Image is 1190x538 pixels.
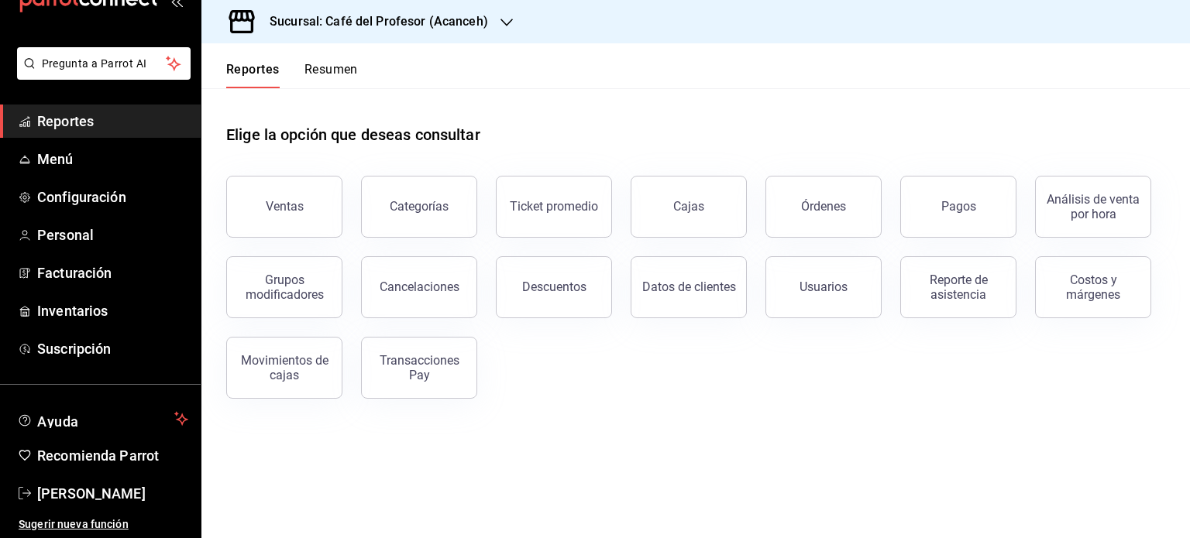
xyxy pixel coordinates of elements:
[226,337,342,399] button: Movimientos de cajas
[236,272,332,302] div: Grupos modificadores
[371,353,467,382] div: Transacciones Pay
[1045,192,1141,221] div: Análisis de venta por hora
[631,176,747,238] a: Cajas
[226,123,480,146] h1: Elige la opción que deseas consultar
[910,272,1006,302] div: Reporte de asistencia
[1045,272,1141,302] div: Costos y márgenes
[765,256,882,318] button: Usuarios
[226,176,342,238] button: Ventas
[631,256,747,318] button: Datos de clientes
[266,199,304,214] div: Ventas
[642,279,736,294] div: Datos de clientes
[19,516,188,533] span: Sugerir nueva función
[361,256,477,318] button: Cancelaciones
[226,62,280,88] button: Reportes
[37,445,188,466] span: Recomienda Parrot
[226,62,358,88] div: navigation tabs
[37,338,188,359] span: Suscripción
[900,176,1016,238] button: Pagos
[496,176,612,238] button: Ticket promedio
[1035,176,1151,238] button: Análisis de venta por hora
[17,47,191,80] button: Pregunta a Parrot AI
[37,262,188,283] span: Facturación
[900,256,1016,318] button: Reporte de asistencia
[510,199,598,214] div: Ticket promedio
[361,176,477,238] button: Categorías
[800,279,848,294] div: Usuarios
[236,353,332,382] div: Movimientos de cajas
[37,483,188,504] span: [PERSON_NAME]
[37,111,188,132] span: Reportes
[390,199,449,214] div: Categorías
[496,256,612,318] button: Descuentos
[226,256,342,318] button: Grupos modificadores
[304,62,358,88] button: Resumen
[11,67,191,83] a: Pregunta a Parrot AI
[361,337,477,399] button: Transacciones Pay
[37,224,188,245] span: Personal
[522,279,586,294] div: Descuentos
[37,149,188,170] span: Menú
[257,12,488,31] h3: Sucursal: Café del Profesor (Acanceh)
[941,199,976,214] div: Pagos
[673,197,705,216] div: Cajas
[1035,256,1151,318] button: Costos y márgenes
[801,199,846,214] div: Órdenes
[37,187,188,207] span: Configuración
[42,56,167,72] span: Pregunta a Parrot AI
[765,176,882,238] button: Órdenes
[37,409,168,428] span: Ayuda
[37,300,188,321] span: Inventarios
[380,279,459,294] div: Cancelaciones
